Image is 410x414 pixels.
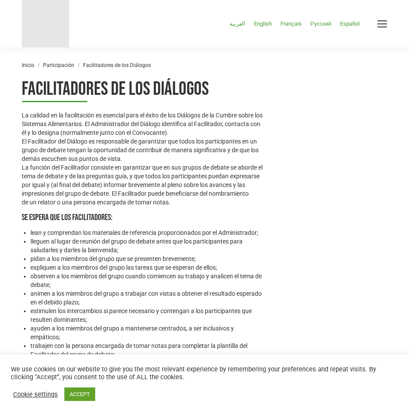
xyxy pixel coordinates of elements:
a: Mobile menu icon [376,18,388,30]
span: Español [340,21,360,27]
li: ayuden a los miembros del grupo a mantenerse centrados, a ser inclusivos y empáticos; [30,324,264,341]
span: العربية [230,21,245,27]
p: La calidad en la facilitación es esencial para el éxito de los Diálogos de la Cumbre sobre los Si... [22,111,264,207]
a: Participación [43,62,74,68]
a: English [250,18,276,29]
a: Español [336,18,364,29]
li: expliquen a los miembros del grupo las tareas que se esperan de ellos; [30,263,264,272]
li: estimulen los intercambios si parece necesario y contengan a los participantes que resulten domin... [30,307,264,324]
a: Cookie settings [13,391,58,398]
span: English [254,21,272,27]
h1: Facilitadores de los Diálogos [22,77,264,102]
span: Français [280,21,302,27]
h4: Se espera que los Facilitadores: [22,211,264,224]
a: ACCEPT [64,387,95,401]
li: lleguen al lugar de reunión del grupo de debate antes que los participantes para saludarles y dar... [30,237,264,254]
li: animen a los miembros del grupo a trabajar con vistas a obtener el resultado esperado en el debid... [30,289,264,307]
span: Русский [310,21,331,27]
a: Français [276,18,306,29]
span: Facilitadores de los Diálogos [83,62,151,68]
li: pidan a los miembros del grupo que se presenten brevemente; [30,254,264,263]
div: We use cookies on our website to give you the most relevant experience by remembering your prefer... [11,365,399,381]
a: العربية [225,18,250,29]
li: lean y comprendan los materiales de referencia proporcionados por el Administrador; [30,228,264,237]
li: observen a los miembros del grupo cuando comiencen su trabajo y analicen el tema de debate; [30,272,264,289]
a: Русский [306,18,336,29]
li: trabajen con la persona encargada de tomar notas para completar la plantilla del Facilitador del ... [30,341,264,359]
